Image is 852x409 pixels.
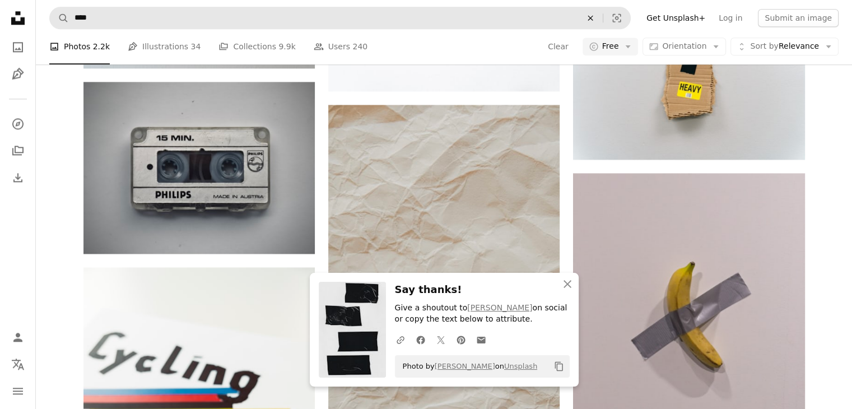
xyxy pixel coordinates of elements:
button: Language [7,353,29,375]
button: Sort byRelevance [730,38,839,56]
a: Share on Twitter [431,328,451,351]
a: Collections 9.9k [218,29,295,65]
a: brown cardboard box [573,77,804,87]
a: Collections [7,140,29,162]
span: Orientation [662,42,706,51]
button: Copy to clipboard [550,357,569,376]
h3: Say thanks! [395,282,570,298]
span: Photo by on [397,357,538,375]
span: 240 [352,41,367,53]
span: Free [602,41,619,53]
span: Relevance [750,41,819,53]
button: Orientation [643,38,726,56]
a: Unsplash [504,362,537,370]
a: Illustrations [7,63,29,85]
a: Illustrations 34 [128,29,201,65]
button: Clear [547,38,569,56]
button: Search Unsplash [50,7,69,29]
img: brown cardboard box [573,5,804,160]
a: Share on Pinterest [451,328,471,351]
button: Clear [578,7,603,29]
button: Menu [7,380,29,402]
a: white and black cassette tape [83,162,315,173]
button: Visual search [603,7,630,29]
a: Get Unsplash+ [640,9,712,27]
a: [PERSON_NAME] [467,303,532,312]
button: Free [583,38,639,56]
span: 9.9k [278,41,295,53]
p: Give a shoutout to on social or copy the text below to attribute. [395,303,570,325]
a: Log in [712,9,749,27]
a: Users 240 [314,29,367,65]
a: Share on Facebook [411,328,431,351]
span: 34 [191,41,201,53]
a: yellow ripe banana [573,313,804,323]
button: Submit an image [758,9,839,27]
form: Find visuals sitewide [49,7,631,29]
a: Home — Unsplash [7,7,29,31]
a: [PERSON_NAME] [435,362,495,370]
a: Photos [7,36,29,58]
span: Sort by [750,42,778,51]
img: white and black cassette tape [83,82,315,254]
a: Log in / Sign up [7,326,29,348]
a: Download History [7,166,29,189]
a: Share over email [471,328,491,351]
a: Explore [7,113,29,135]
